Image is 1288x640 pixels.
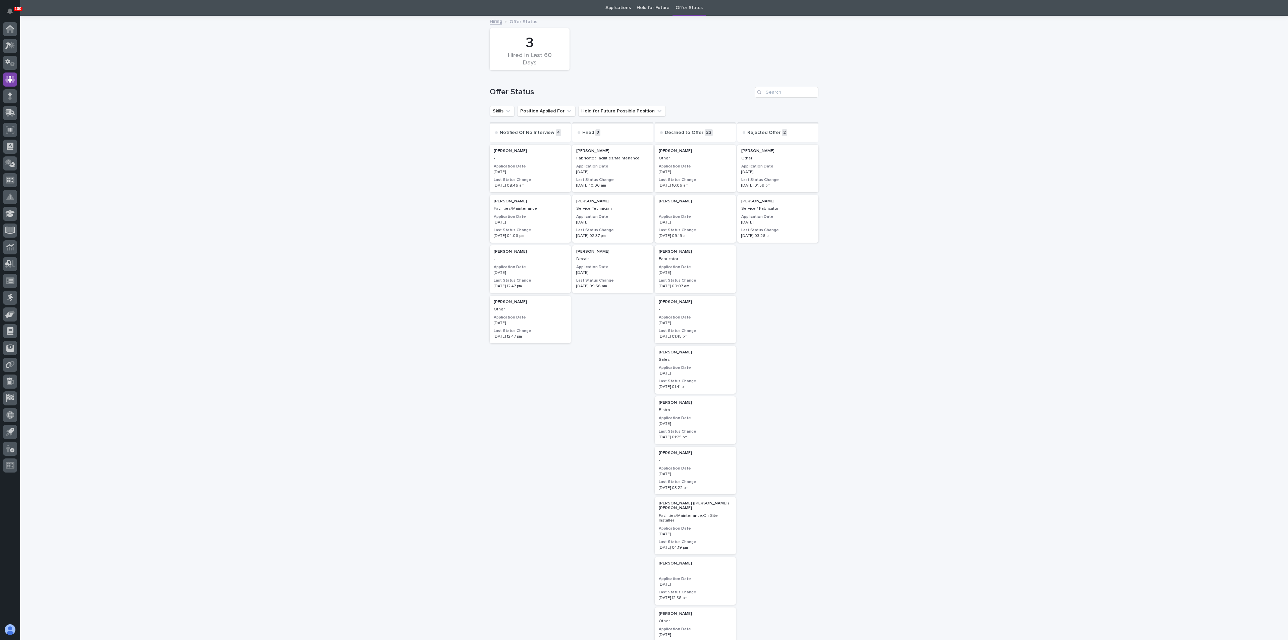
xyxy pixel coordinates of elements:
h3: Last Status Change [494,177,567,183]
h3: Last Status Change [494,228,567,233]
div: Hired in Last 60 Days [501,52,558,66]
div: Notifications100 [8,8,17,19]
p: Declined to Offer [665,130,703,136]
p: Hired [582,130,594,136]
p: Fabricator [659,257,732,261]
p: [DATE] 01:41 pm [659,385,732,389]
p: 100 [15,6,21,11]
p: Bistro [659,408,732,412]
h3: Application Date [659,214,732,219]
div: [PERSON_NAME] ([PERSON_NAME]) [PERSON_NAME]Facilities/Maintenance,On-Site InstallerApplication Da... [655,497,736,554]
p: [PERSON_NAME] [659,199,732,204]
p: - [494,257,567,261]
h3: Application Date [576,264,649,270]
p: [DATE] [741,170,814,175]
p: [DATE] 03:22 pm [659,486,732,490]
a: [PERSON_NAME]BistroApplication Date[DATE]Last Status Change[DATE] 01:25 pm [655,396,736,444]
p: [DATE] 01:25 pm [659,435,732,440]
p: Notified Of No Interview [500,130,554,136]
p: Sales [659,357,732,362]
a: [PERSON_NAME]-Application Date[DATE]Last Status Change[DATE] 09:19 am [655,195,736,243]
button: Skills [490,106,515,116]
h3: Application Date [494,214,567,219]
h3: Application Date [494,164,567,169]
a: [PERSON_NAME]OtherApplication Date[DATE]Last Status Change[DATE] 12:47 pm [490,296,571,343]
h3: Application Date [659,526,732,531]
button: Notifications [3,4,17,18]
h3: Application Date [659,627,732,632]
p: [DATE] 02:37 pm [576,234,649,238]
h3: Last Status Change [659,539,732,545]
p: [DATE] 12:58 pm [659,596,732,600]
h3: Last Status Change [659,379,732,384]
h3: Application Date [576,164,649,169]
p: [DATE] 03:26 pm [741,234,814,238]
a: [PERSON_NAME]-Application Date[DATE]Last Status Change[DATE] 01:45 pm [655,296,736,343]
p: [DATE] 09:19 am [659,234,732,238]
button: Position Applied For [517,106,576,116]
p: Fabricator,Facilities/Maintenance [576,156,649,161]
p: [DATE] [659,422,732,426]
h3: Last Status Change [494,278,567,283]
p: Other [494,307,567,312]
p: [DATE] [659,371,732,376]
h3: Application Date [494,315,567,320]
h1: Offer Status [490,87,752,97]
a: [PERSON_NAME]-Application Date[DATE]Last Status Change[DATE] 12:47 pm [490,245,571,293]
a: [PERSON_NAME]OtherApplication Date[DATE]Last Status Change[DATE] 10:06 am [655,145,736,192]
p: Decals [576,257,649,261]
p: Offer Status [509,17,537,25]
h3: Last Status Change [576,177,649,183]
p: [DATE] [659,321,732,326]
p: [DATE] [659,270,732,275]
h3: Application Date [659,264,732,270]
p: [DATE] 10:06 am [659,183,732,188]
p: Rejected Offer [747,130,781,136]
p: [PERSON_NAME] [576,249,649,254]
h3: Last Status Change [659,328,732,334]
div: [PERSON_NAME]Service TechnicianApplication Date[DATE]Last Status Change[DATE] 02:37 pm [572,195,653,243]
h3: Application Date [494,264,567,270]
button: Hold for Future Possible Position [578,106,666,116]
p: [PERSON_NAME] [659,451,732,455]
div: [PERSON_NAME]DecalsApplication Date[DATE]Last Status Change[DATE] 09:56 am [572,245,653,293]
p: Other [659,619,732,624]
input: Search [755,87,818,98]
p: 2 [782,129,787,136]
p: 22 [705,129,713,136]
h3: Application Date [576,214,649,219]
h3: Last Status Change [659,228,732,233]
a: [PERSON_NAME]Service / FabricatorApplication Date[DATE]Last Status Change[DATE] 03:26 pm [737,195,818,243]
p: Facilities/Maintenance [494,206,567,211]
div: [PERSON_NAME]SalesApplication Date[DATE]Last Status Change[DATE] 01:41 pm [655,346,736,394]
p: Other [741,156,814,161]
h3: Application Date [741,164,814,169]
p: - [659,206,732,211]
a: [PERSON_NAME]-Application Date[DATE]Last Status Change[DATE] 12:58 pm [655,557,736,605]
a: [PERSON_NAME]OtherApplication Date[DATE]Last Status Change[DATE] 01:59 pm [737,145,818,192]
p: [PERSON_NAME] [659,300,732,304]
a: [PERSON_NAME]-Application Date[DATE]Last Status Change[DATE] 03:22 pm [655,447,736,494]
a: [PERSON_NAME]-Application Date[DATE]Last Status Change[DATE] 08:46 am [490,145,571,192]
h3: Last Status Change [576,278,649,283]
h3: Application Date [659,415,732,421]
p: [DATE] [659,532,732,537]
p: [PERSON_NAME] [659,611,732,616]
h3: Last Status Change [659,429,732,434]
p: [DATE] [741,220,814,225]
h3: Last Status Change [659,590,732,595]
div: 3 [501,35,558,51]
p: [DATE] [576,170,649,175]
h3: Last Status Change [741,177,814,183]
p: [DATE] 01:45 pm [659,334,732,339]
h3: Last Status Change [494,328,567,334]
p: [DATE] 04:19 pm [659,545,732,550]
